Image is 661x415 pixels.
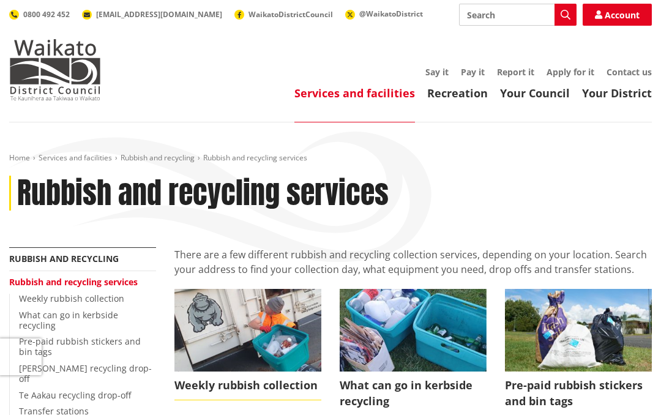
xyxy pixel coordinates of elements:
h1: Rubbish and recycling services [17,176,389,211]
a: Rubbish and recycling services [9,276,138,288]
a: @WaikatoDistrict [345,9,423,19]
span: @WaikatoDistrict [359,9,423,19]
a: Report it [497,66,534,78]
a: Your District [582,86,652,100]
span: WaikatoDistrictCouncil [248,9,333,20]
span: Rubbish and recycling services [203,152,307,163]
a: 0800 492 452 [9,9,70,20]
a: Pre-paid rubbish stickers and bin tags [19,335,141,357]
a: Rubbish and recycling [121,152,195,163]
p: There are a few different rubbish and recycling collection services, depending on your location. ... [174,247,652,277]
a: Weekly rubbish collection [174,289,321,400]
a: Services and facilities [294,86,415,100]
a: Pay it [461,66,485,78]
a: What can go in kerbside recycling [19,309,118,331]
a: Weekly rubbish collection [19,293,124,304]
img: kerbside recycling [340,289,487,372]
span: Weekly rubbish collection [174,372,321,400]
span: [EMAIL_ADDRESS][DOMAIN_NAME] [96,9,222,20]
a: Recreation [427,86,488,100]
a: What can go in kerbside recycling [340,289,487,415]
span: Pre-paid rubbish stickers and bin tags [505,372,652,415]
img: Waikato District Council - Te Kaunihera aa Takiwaa o Waikato [9,39,101,100]
img: Recycling collection [174,289,321,372]
a: [EMAIL_ADDRESS][DOMAIN_NAME] [82,9,222,20]
span: 0800 492 452 [23,9,70,20]
img: Bins bags and tags [505,289,652,372]
a: Apply for it [547,66,594,78]
a: Say it [425,66,449,78]
a: Home [9,152,30,163]
span: What can go in kerbside recycling [340,372,487,415]
a: Rubbish and recycling [9,253,119,264]
a: [PERSON_NAME] recycling drop-off [19,362,152,384]
a: Pre-paid rubbish stickers and bin tags [505,289,652,415]
a: Services and facilities [39,152,112,163]
a: WaikatoDistrictCouncil [234,9,333,20]
a: Account [583,4,652,26]
a: Te Aakau recycling drop-off [19,389,131,401]
a: Contact us [607,66,652,78]
a: Your Council [500,86,570,100]
nav: breadcrumb [9,153,652,163]
input: Search input [459,4,577,26]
